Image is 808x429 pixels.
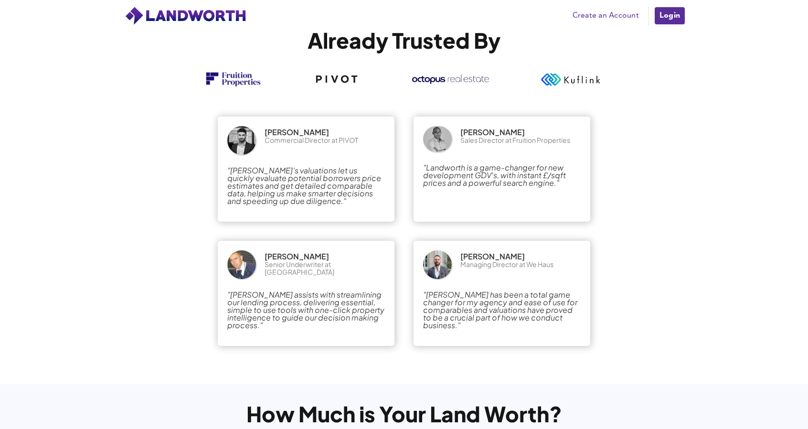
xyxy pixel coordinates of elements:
[227,165,381,206] em: "[PERSON_NAME]’s valuations let us quickly evaluate potential borrowers price estimates and get d...
[205,71,262,88] img: AriseHealth logo
[246,384,562,424] h1: How Much is Your Land Worth?
[227,290,384,330] em: "[PERSON_NAME] assists with streamlining our lending process, delivering essential, simple to use...
[460,136,570,144] div: Sales Director at Fruition Properties
[460,129,525,136] div: [PERSON_NAME]​​​​
[460,260,553,268] div: Managing Director at We Haus
[460,253,525,260] div: [PERSON_NAME]
[312,71,361,88] img: OE logo
[568,9,644,23] a: Create an Account
[180,11,628,51] div: Already Trusted By
[265,260,385,276] div: Senior Underwriter at [GEOGRAPHIC_DATA]
[265,129,329,136] div: [PERSON_NAME]
[412,75,489,84] img: 2020INC logo
[423,162,566,188] em: "Landworth is a game-changer for new development GDV's, with instant £/sqft prices and a powerful...
[265,253,329,260] div: [PERSON_NAME]
[423,290,577,330] em: "[PERSON_NAME] has been a total game changer for my agency and ease of use for comparables and va...
[539,71,603,88] img: Ephicient logo
[654,6,686,25] a: Login
[265,136,358,144] div: Commercial Director at PIVOT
